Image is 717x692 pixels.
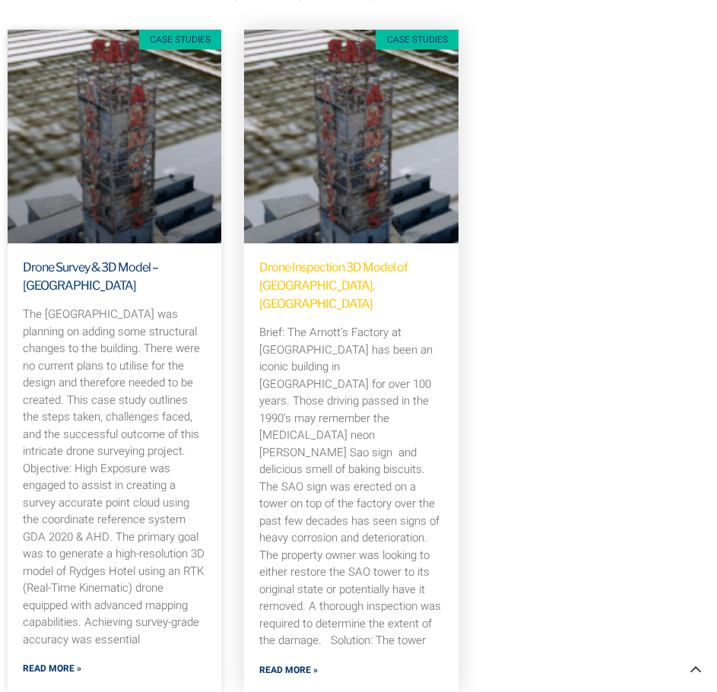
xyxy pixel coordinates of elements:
p: Brief: The Arnott’s Factory at [GEOGRAPHIC_DATA] has been an iconic building in [GEOGRAPHIC_DATA]... [259,324,443,649]
p: The [GEOGRAPHIC_DATA] was planning on adding some structural changes to the building. There were ... [23,306,206,648]
a: Read more about Drone Survey & 3D Model – Rydges Hotel Sydney [23,662,81,676]
a: Drone Survey & 3D Model – [GEOGRAPHIC_DATA] [23,260,158,293]
div: Case Studies [376,30,458,49]
a: Drone Inspection 3D Model of [GEOGRAPHIC_DATA], [GEOGRAPHIC_DATA] [259,260,408,311]
a: Read more about Drone Inspection 3D Model of SAO Tower, Sydney [259,663,318,678]
div: Case Studies [139,30,222,49]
